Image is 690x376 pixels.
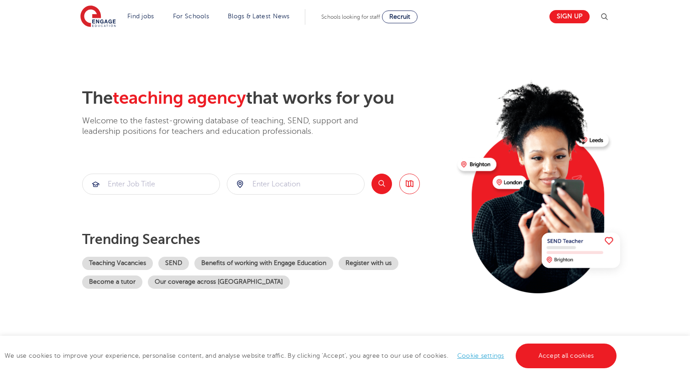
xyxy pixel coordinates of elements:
[82,88,450,109] h2: The that works for you
[80,5,116,28] img: Engage Education
[194,257,333,270] a: Benefits of working with Engage Education
[148,275,290,289] a: Our coverage across [GEOGRAPHIC_DATA]
[158,257,189,270] a: SEND
[382,11,418,23] a: Recruit
[457,352,504,359] a: Cookie settings
[227,174,365,195] div: Submit
[228,13,290,20] a: Blogs & Latest News
[339,257,398,270] a: Register with us
[82,231,450,248] p: Trending searches
[113,88,246,108] span: teaching agency
[83,174,220,194] input: Submit
[227,174,364,194] input: Submit
[82,275,142,289] a: Become a tutor
[82,257,153,270] a: Teaching Vacancies
[371,174,392,194] button: Search
[516,344,617,368] a: Accept all cookies
[127,13,154,20] a: Find jobs
[389,13,410,20] span: Recruit
[5,352,619,359] span: We use cookies to improve your experience, personalise content, and analyse website traffic. By c...
[321,14,380,20] span: Schools looking for staff
[173,13,209,20] a: For Schools
[549,10,590,23] a: Sign up
[82,116,383,137] p: Welcome to the fastest-growing database of teaching, SEND, support and leadership positions for t...
[82,174,220,195] div: Submit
